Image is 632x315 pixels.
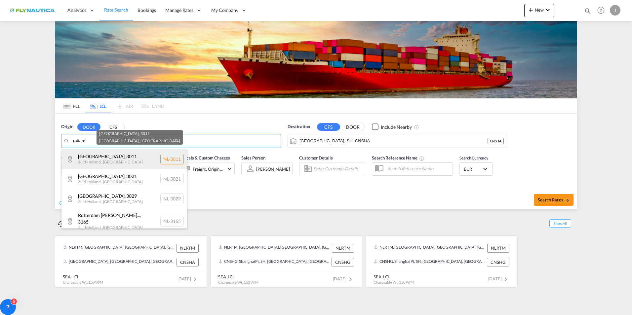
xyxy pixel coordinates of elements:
div: [GEOGRAPHIC_DATA], 3011 [99,130,180,137]
div: Rotterdam, 3011 Zuid-Holland, Netherlands [61,149,187,169]
div: Rotterdam, 3029 Zuid-Holland, Netherlands [61,189,187,209]
div: [GEOGRAPHIC_DATA], [GEOGRAPHIC_DATA] [99,137,180,145]
div: Rotterdam, 3021 Zuid-Holland, Netherlands [61,169,187,189]
div: Rotterdam Albrandswaard, 3165 Zuid-Holland, Netherlands [61,209,187,234]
